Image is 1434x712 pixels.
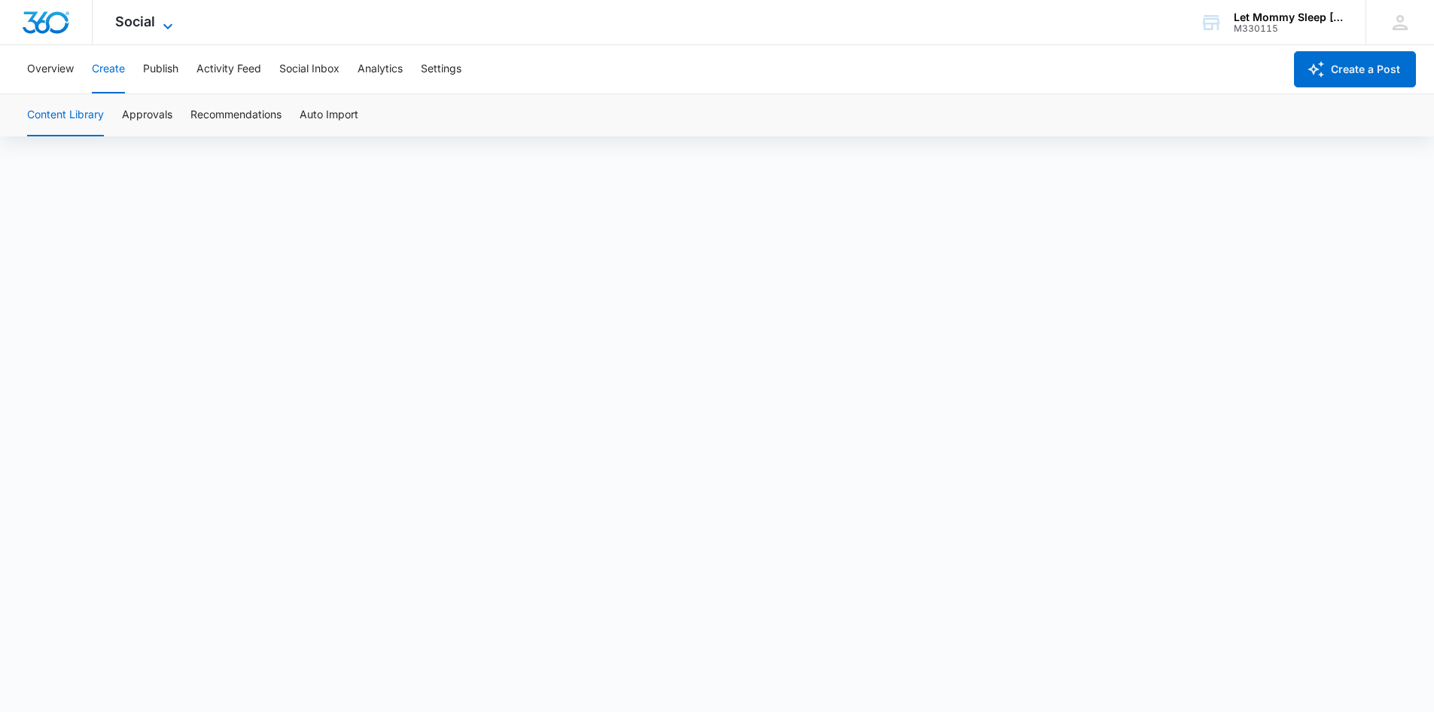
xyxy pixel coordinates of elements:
button: Approvals [122,94,172,136]
button: Content Library [27,94,104,136]
button: Create [92,45,125,93]
button: Publish [143,45,178,93]
div: account name [1234,11,1344,23]
button: Auto Import [300,94,358,136]
button: Settings [421,45,461,93]
button: Overview [27,45,74,93]
button: Activity Feed [196,45,261,93]
span: Social [115,14,155,29]
div: account id [1234,23,1344,34]
button: Create a Post [1294,51,1416,87]
button: Social Inbox [279,45,339,93]
button: Recommendations [190,94,282,136]
button: Analytics [358,45,403,93]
